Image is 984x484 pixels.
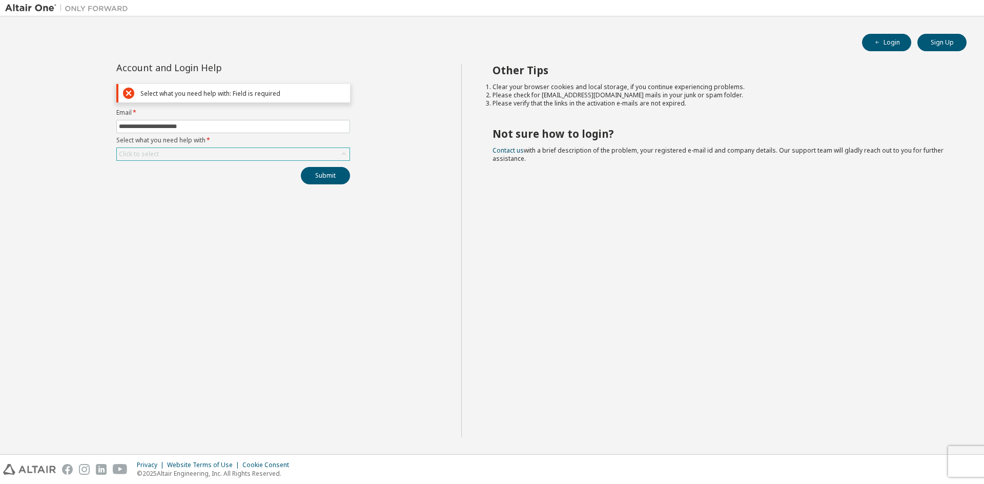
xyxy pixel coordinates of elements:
[116,109,350,117] label: Email
[137,469,295,478] p: © 2025 Altair Engineering, Inc. All Rights Reserved.
[96,464,107,475] img: linkedin.svg
[493,146,944,163] span: with a brief description of the problem, your registered e-mail id and company details. Our suppo...
[917,34,967,51] button: Sign Up
[493,99,949,108] li: Please verify that the links in the activation e-mails are not expired.
[493,64,949,77] h2: Other Tips
[493,146,524,155] a: Contact us
[79,464,90,475] img: instagram.svg
[119,150,159,158] div: Click to select
[493,127,949,140] h2: Not sure how to login?
[113,464,128,475] img: youtube.svg
[862,34,911,51] button: Login
[493,91,949,99] li: Please check for [EMAIL_ADDRESS][DOMAIN_NAME] mails in your junk or spam folder.
[493,83,949,91] li: Clear your browser cookies and local storage, if you continue experiencing problems.
[167,461,242,469] div: Website Terms of Use
[116,136,350,144] label: Select what you need help with
[5,3,133,13] img: Altair One
[137,461,167,469] div: Privacy
[242,461,295,469] div: Cookie Consent
[301,167,350,184] button: Submit
[62,464,73,475] img: facebook.svg
[3,464,56,475] img: altair_logo.svg
[117,148,350,160] div: Click to select
[116,64,303,72] div: Account and Login Help
[140,90,345,97] div: Select what you need help with: Field is required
